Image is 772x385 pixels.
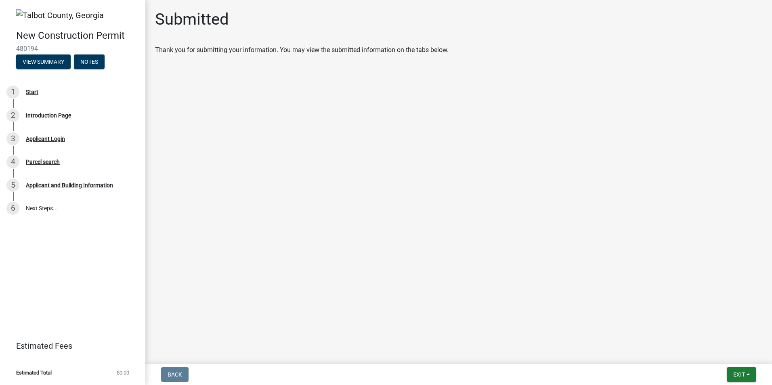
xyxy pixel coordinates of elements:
div: 4 [6,155,19,168]
img: Talbot County, Georgia [16,9,104,21]
span: $0.00 [117,370,129,375]
div: Start [26,89,38,95]
span: 480194 [16,45,129,52]
button: Back [161,367,189,382]
div: Parcel search [26,159,60,165]
span: Back [168,371,182,378]
button: Notes [74,54,105,69]
button: Exit [727,367,756,382]
h4: New Construction Permit [16,30,139,42]
div: 6 [6,202,19,215]
button: View Summary [16,54,71,69]
a: Estimated Fees [6,338,132,354]
wm-modal-confirm: Notes [74,59,105,65]
wm-modal-confirm: Summary [16,59,71,65]
span: Exit [733,371,745,378]
div: 3 [6,132,19,145]
div: Introduction Page [26,113,71,118]
div: Thank you for submitting your information. You may view the submitted information on the tabs below. [155,45,762,55]
div: 1 [6,86,19,98]
div: 5 [6,179,19,192]
div: Applicant Login [26,136,65,142]
div: Applicant and Building Information [26,182,113,188]
span: Estimated Total [16,370,52,375]
h1: Submitted [155,10,229,29]
div: 2 [6,109,19,122]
